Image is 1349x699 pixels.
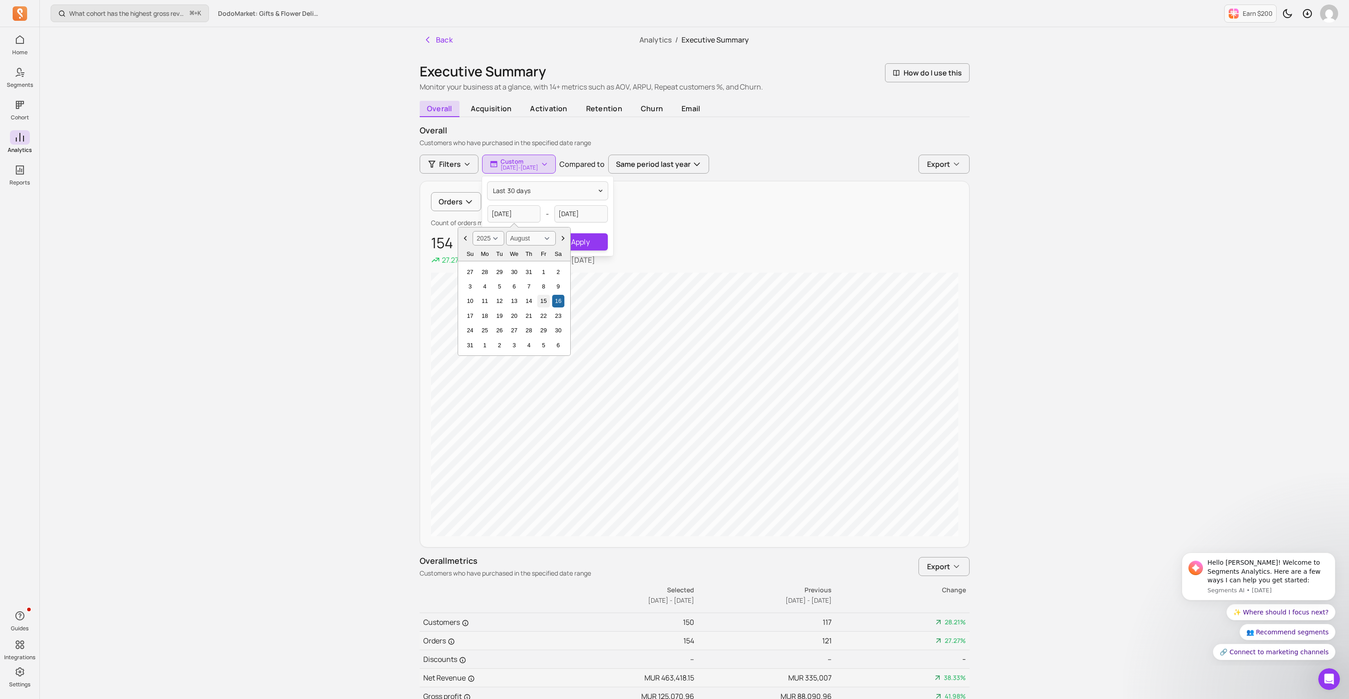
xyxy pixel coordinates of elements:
[51,5,209,22] button: What cohort has the highest gross revenue over time?⌘+K
[552,280,564,293] div: Choose Saturday, August 9th, 2025
[493,280,505,293] div: Choose Tuesday, August 5th, 2025
[8,146,32,154] p: Analytics
[682,35,749,45] span: Executive Summary
[463,101,519,116] span: acquisition
[420,669,557,687] td: Net Revenue
[478,248,491,260] div: Monday
[420,650,557,669] td: Discounts
[1318,668,1340,690] iframe: Intercom live chat
[464,248,476,260] div: Sunday
[537,280,549,293] div: Choose Friday, August 8th, 2025
[885,63,970,82] button: How do I use this
[213,5,326,22] button: DodoMarket: Gifts & Flower Delivery [GEOGRAPHIC_DATA]
[1224,5,1277,23] button: Earn $200
[537,248,549,260] div: Friday
[9,681,30,688] p: Settings
[522,266,535,278] div: Choose Thursday, July 31st, 2025
[523,101,575,116] span: activation
[11,625,28,632] p: Guides
[557,632,695,650] td: 154
[69,9,186,18] p: What cohort has the highest gross revenue over time?
[12,49,28,56] p: Home
[420,101,460,117] span: overall
[431,273,958,536] canvas: chart
[420,569,591,578] p: Customers who have purchased in the specified date range
[674,101,708,116] span: email
[501,158,538,165] p: Custom
[546,208,549,219] span: -
[478,339,491,351] div: Choose Monday, September 1st, 2025
[478,280,491,293] div: Choose Monday, August 4th, 2025
[464,324,476,336] div: Choose Sunday, August 24th, 2025
[695,650,832,669] td: --
[578,101,630,116] span: retention
[522,280,535,293] div: Choose Thursday, August 7th, 2025
[927,561,950,572] span: Export
[695,632,832,650] td: 121
[559,159,605,170] p: Compared to
[464,310,476,322] div: Choose Sunday, August 17th, 2025
[464,266,476,278] div: Choose Sunday, July 27th, 2025
[1243,9,1273,18] p: Earn $200
[945,618,966,627] span: 28.21%
[557,650,695,669] td: --
[918,155,970,174] button: Export
[608,155,709,174] button: Same period last year
[552,339,564,351] div: Choose Saturday, September 6th, 2025
[461,264,567,353] div: Month August, 2025
[522,310,535,322] div: Choose Thursday, August 21st, 2025
[633,101,670,116] span: churn
[508,266,520,278] div: Choose Wednesday, July 30th, 2025
[189,8,194,19] kbd: ⌘
[464,339,476,351] div: Choose Sunday, August 31st, 2025
[493,248,505,260] div: Tuesday
[537,339,549,351] div: Choose Friday, September 5th, 2025
[537,266,549,278] div: Choose Friday, August 1st, 2025
[537,295,549,307] div: Choose Friday, August 15th, 2025
[458,227,571,356] div: Choose Date
[927,159,950,170] span: Export
[552,266,564,278] div: Choose Saturday, August 2nd, 2025
[522,339,535,351] div: Choose Thursday, September 4th, 2025
[508,248,520,260] div: Wednesday
[557,613,695,632] td: 150
[918,557,970,576] button: Export
[557,669,695,687] td: MUR 463,418.15
[493,339,505,351] div: Choose Tuesday, September 2nd, 2025
[508,280,520,293] div: Choose Wednesday, August 6th, 2025
[554,205,608,222] input: yyyy-mm-dd
[488,205,541,222] input: yyyy-mm-dd
[431,218,958,227] p: Count of orders made in the specified date range.
[478,310,491,322] div: Choose Monday, August 18th, 2025
[431,192,481,211] button: Orders
[695,613,832,632] td: 117
[442,255,465,265] p: 27.27%
[420,613,557,632] td: Customers
[493,266,505,278] div: Choose Tuesday, July 29th, 2025
[464,280,476,293] div: Choose Sunday, August 3rd, 2025
[9,179,30,186] p: Reports
[537,324,549,336] div: Choose Friday, August 29th, 2025
[420,632,557,650] td: Orders
[558,586,694,595] p: Selected
[493,324,505,336] div: Choose Tuesday, August 26th, 2025
[420,155,478,174] button: Filters
[522,324,535,336] div: Choose Thursday, August 28th, 2025
[493,295,505,307] div: Choose Tuesday, August 12th, 2025
[695,669,832,687] td: MUR 335,007
[833,586,966,595] p: Change
[552,310,564,322] div: Choose Saturday, August 23rd, 2025
[420,81,763,92] p: Monitor your business at a glance, with 14+ metrics such as AOV, ARPU, Repeat customers %, and Ch...
[420,31,457,49] button: Back
[493,310,505,322] div: Choose Tuesday, August 19th, 2025
[478,324,491,336] div: Choose Monday, August 25th, 2025
[695,586,832,595] p: Previous
[10,607,30,634] button: Guides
